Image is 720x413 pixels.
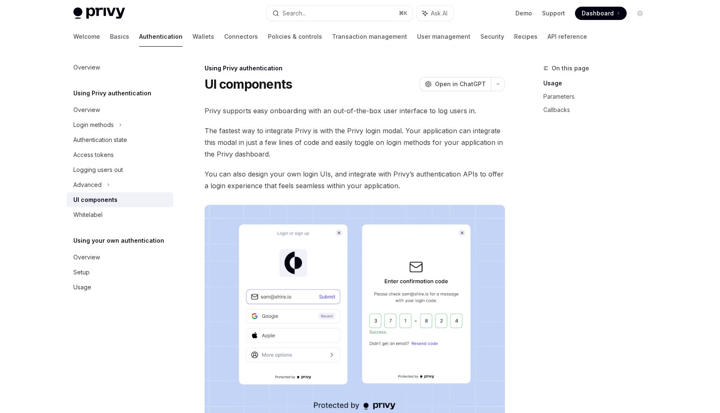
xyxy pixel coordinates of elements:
[431,9,447,17] span: Ask AI
[420,77,491,91] button: Open in ChatGPT
[205,125,505,160] span: The fastest way to integrate Privy is with the Privy login modal. Your application can integrate ...
[515,9,532,17] a: Demo
[73,282,91,292] div: Usage
[192,27,214,47] a: Wallets
[417,6,453,21] button: Ask AI
[67,192,173,207] a: UI components
[205,64,505,72] div: Using Privy authentication
[67,147,173,162] a: Access tokens
[67,207,173,222] a: Whitelabel
[268,27,322,47] a: Policies & controls
[67,132,173,147] a: Authentication state
[542,9,565,17] a: Support
[417,27,470,47] a: User management
[543,103,653,117] a: Callbacks
[73,105,100,115] div: Overview
[205,77,292,92] h1: UI components
[73,150,114,160] div: Access tokens
[73,252,100,262] div: Overview
[552,63,589,73] span: On this page
[73,236,164,246] h5: Using your own authentication
[399,10,407,17] span: ⌘ K
[435,80,486,88] span: Open in ChatGPT
[543,90,653,103] a: Parameters
[73,210,102,220] div: Whitelabel
[205,168,505,192] span: You can also design your own login UIs, and integrate with Privy’s authentication APIs to offer a...
[139,27,182,47] a: Authentication
[73,120,114,130] div: Login methods
[73,180,102,190] div: Advanced
[73,88,151,98] h5: Using Privy authentication
[547,27,587,47] a: API reference
[543,77,653,90] a: Usage
[73,267,90,277] div: Setup
[205,105,505,117] span: Privy supports easy onboarding with an out-of-the-box user interface to log users in.
[267,6,412,21] button: Search...⌘K
[224,27,258,47] a: Connectors
[67,250,173,265] a: Overview
[575,7,627,20] a: Dashboard
[73,62,100,72] div: Overview
[67,60,173,75] a: Overview
[73,165,123,175] div: Logging users out
[633,7,647,20] button: Toggle dark mode
[514,27,537,47] a: Recipes
[73,7,125,19] img: light logo
[110,27,129,47] a: Basics
[67,280,173,295] a: Usage
[67,265,173,280] a: Setup
[480,27,504,47] a: Security
[332,27,407,47] a: Transaction management
[582,9,614,17] span: Dashboard
[73,135,127,145] div: Authentication state
[73,27,100,47] a: Welcome
[73,195,117,205] div: UI components
[67,162,173,177] a: Logging users out
[282,8,306,18] div: Search...
[67,102,173,117] a: Overview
